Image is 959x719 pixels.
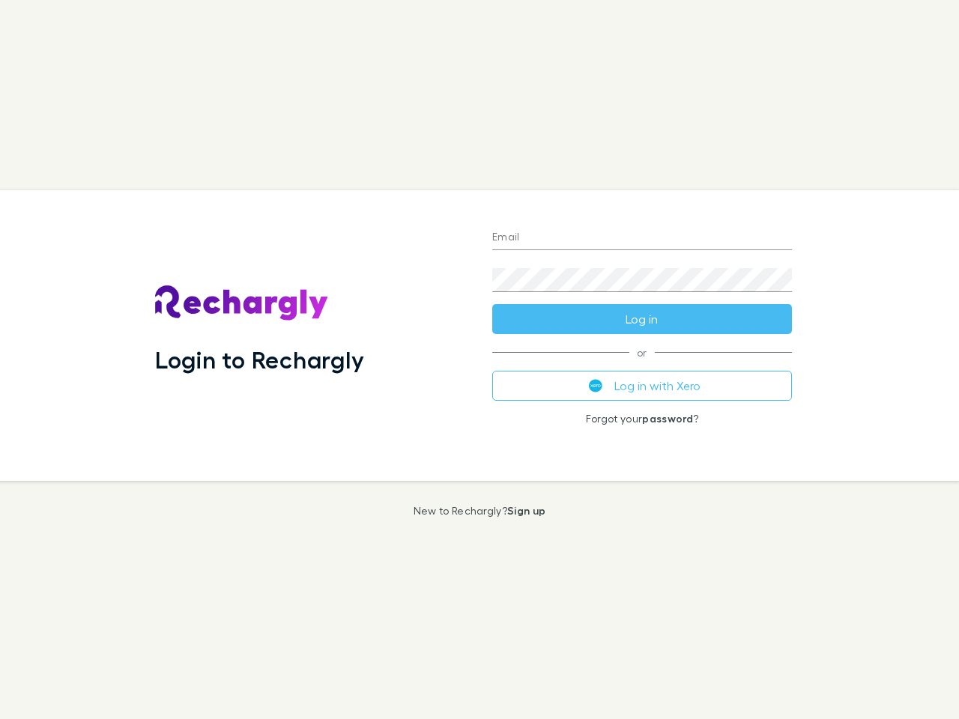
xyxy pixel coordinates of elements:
a: Sign up [507,504,545,517]
img: Rechargly's Logo [155,285,329,321]
img: Xero's logo [589,379,602,392]
h1: Login to Rechargly [155,345,364,374]
p: Forgot your ? [492,413,792,425]
a: password [642,412,693,425]
button: Log in [492,304,792,334]
p: New to Rechargly? [414,505,546,517]
button: Log in with Xero [492,371,792,401]
span: or [492,352,792,353]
